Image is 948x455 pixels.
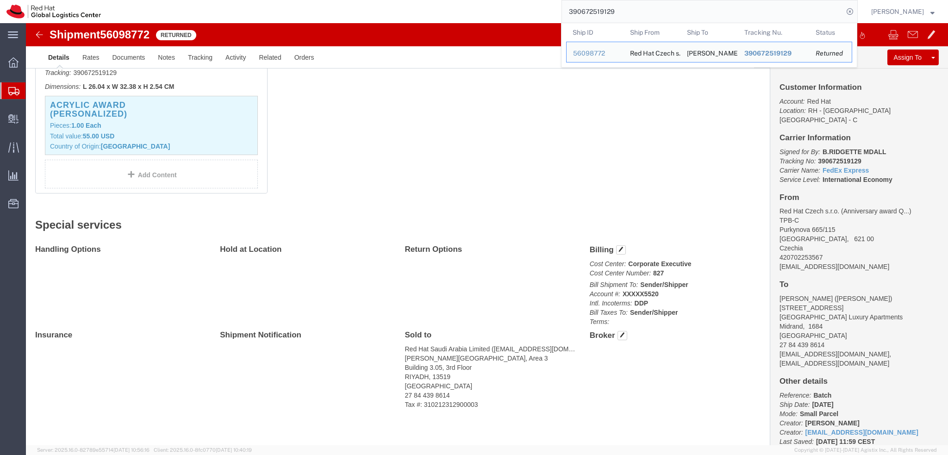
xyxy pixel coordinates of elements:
div: Bridgette Mdall [687,42,731,62]
input: Search for shipment number, reference number [562,0,843,23]
span: Copyright © [DATE]-[DATE] Agistix Inc., All Rights Reserved [794,446,937,454]
span: Server: 2025.16.0-82789e55714 [37,447,150,453]
th: Tracking Nu. [738,23,810,42]
span: 390672519129 [744,50,792,57]
th: Ship From [624,23,681,42]
img: logo [6,5,101,19]
span: [DATE] 10:56:16 [113,447,150,453]
div: Returned [816,49,845,58]
div: 390672519129 [744,49,803,58]
span: Client: 2025.16.0-8fc0770 [154,447,252,453]
th: Status [809,23,852,42]
iframe: FS Legacy Container [26,23,948,445]
button: [PERSON_NAME] [871,6,935,17]
th: Ship To [680,23,738,42]
th: Ship ID [566,23,624,42]
div: Red Hat Czech s.r.o. [630,42,674,62]
div: 56098772 [573,49,617,58]
span: [DATE] 10:40:19 [216,447,252,453]
table: Search Results [566,23,857,67]
span: Filip Moravec [871,6,924,17]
